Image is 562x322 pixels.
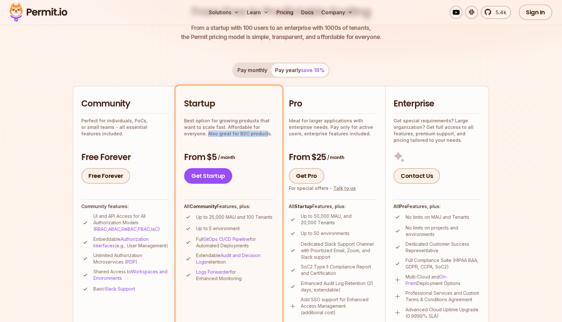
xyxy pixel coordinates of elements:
span: From a startup with 100 users to an enterprise with 1000s of tenants, [181,23,381,32]
h3: From $5 [184,152,274,163]
a: Authorization Interfaces [93,236,149,248]
p: Full Compliance Suite (HIPAA BAA, GDPR, CCPA, SoC2) [406,257,481,270]
a: Docs [299,6,316,19]
p: SoC2 Type II Compliance Report and Certification [301,264,377,277]
h2: Startup [184,98,274,110]
strong: Pro [399,204,407,209]
button: Solutions [206,6,242,19]
h2: Community [81,98,169,110]
p: Full for Automated Deployments [196,236,274,249]
p: Basic [93,286,135,292]
a: Pricing [274,6,296,19]
a: Slack Support [105,286,135,291]
p: Embeddable (e.g., User Management) [93,236,169,249]
p: Up to 50 environments [301,230,350,237]
p: Shared Access to [93,268,169,281]
p: Up to 50,000 MAU, and 20,000 Tenants [301,213,377,226]
a: Logs Forwarder [196,269,230,275]
p: Dedicated Customer Success Representative [406,241,481,254]
h3: From $25 [289,152,377,163]
p: Perfect for individuals, PoCs, or small teams - all essential features included. [81,118,169,137]
h4: All Features, plus: [394,203,481,210]
p: Extendable retention [196,252,274,265]
a: On-Prem [406,274,448,286]
h2: Pro [289,98,377,110]
p: Enhanced Audit Log Retention (21 days, extendable) [301,280,377,293]
button: Company [319,6,355,19]
p: Add SSO support for Enhanced Access Management (additional cost) [301,296,377,316]
a: PDP [127,259,136,265]
span: 5.4k [492,8,506,16]
div: For special offers - [289,185,356,192]
a: IaC [151,226,158,232]
p: UI and API Access for All Authorization Models ( , , , , ) [93,213,169,232]
p: No limits on MAU and Tenants [406,214,469,220]
p: for Enhanced Monitoring [196,269,274,282]
button: Pay monthly [234,64,271,77]
a: Audit and Decision Logs [196,253,261,265]
a: PBAC [138,226,150,232]
img: Permit logo [7,1,70,23]
p: Dedicated Slack Support Channel with Prioritized Email, Zoom, and Slack support [301,241,377,260]
p: Ideal for larger applications with enterprise needs. Pay only for active users, enterprise featur... [289,118,377,137]
p: Got special requirements? Large organization? Get full access to all features, premium support, a... [394,118,481,143]
a: Free Forever [81,168,130,184]
a: ABAC [108,226,120,232]
h4: Community features: [81,203,169,210]
a: 5.4k [481,6,511,19]
p: Up to 25,000 MAU and 100 Tenants [196,214,273,220]
span: / month [218,154,235,161]
p: Unlimited Authorization Microservices ( ) [93,252,169,265]
a: ReBAC [122,226,137,232]
p: No limits on projects and environments [406,225,481,238]
p: Professional Services and Custom Terms & Conditions Agreement [406,290,481,303]
a: RBAC [95,226,107,232]
a: Sign In [519,5,552,20]
button: Learn [244,6,271,19]
p: Multi-Cloud and Deployment Options [406,274,481,287]
h4: All Features, plus: [289,203,377,210]
a: Contact Us [394,168,440,184]
p: Up to 5 environment [196,225,240,232]
a: Talk to us [333,185,356,191]
a: GitOps CI/CD Pipeline [203,236,250,242]
h4: All Features, plus: [184,203,274,210]
p: the Permit pricing model is simple, transparent, and affordable for everyone. [181,23,381,42]
p: Advanced Cloud Uptime Upgrade (0.9999% SLA) [406,306,481,319]
h2: Enterprise [394,98,481,110]
p: Best option for growing products that want to scale fast. Affordable for everyone. Also great for... [184,118,274,137]
strong: Startup [294,204,312,209]
h3: Free Forever [81,152,169,163]
span: / month [327,154,344,161]
strong: Community [190,204,217,209]
a: Get Pro [289,168,324,184]
a: Get Startup [184,168,232,184]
